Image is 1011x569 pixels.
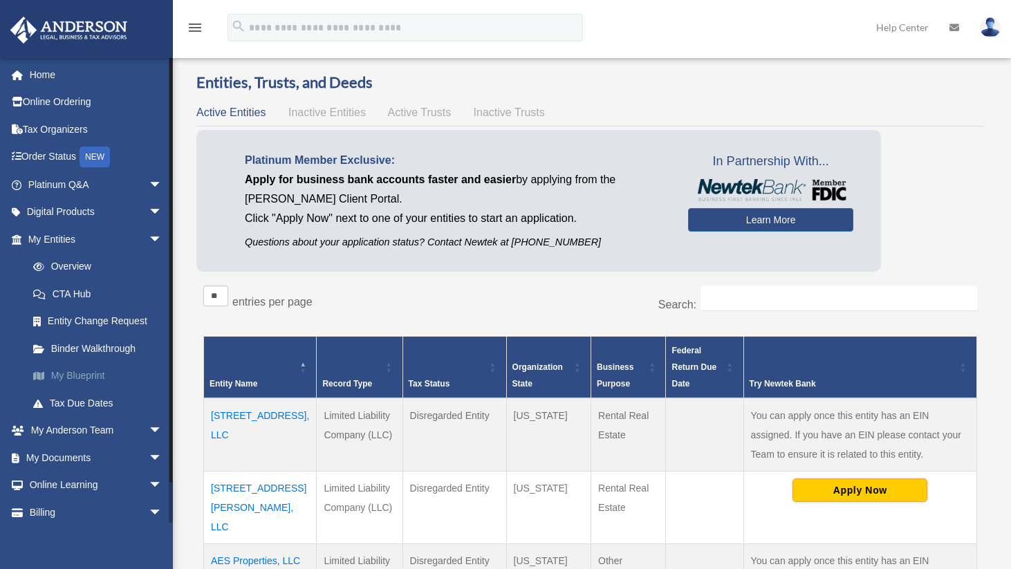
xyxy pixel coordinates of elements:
[231,19,246,34] i: search
[288,106,366,118] span: Inactive Entities
[322,379,372,389] span: Record Type
[591,472,666,544] td: Rental Real Estate
[245,209,667,228] p: Click "Apply Now" next to one of your entities to start an application.
[695,179,846,201] img: NewtekBankLogoSM.png
[19,253,176,281] a: Overview
[245,170,667,209] p: by applying from the [PERSON_NAME] Client Portal.
[196,106,266,118] span: Active Entities
[10,171,183,198] a: Platinum Q&Aarrow_drop_down
[149,198,176,227] span: arrow_drop_down
[149,225,176,254] span: arrow_drop_down
[80,147,110,167] div: NEW
[688,208,853,232] a: Learn More
[19,362,183,390] a: My Blueprint
[204,472,317,544] td: [STREET_ADDRESS][PERSON_NAME], LLC
[204,337,317,399] th: Entity Name: Activate to invert sorting
[474,106,545,118] span: Inactive Trusts
[402,472,506,544] td: Disregarded Entity
[506,472,591,544] td: [US_STATE]
[196,72,984,93] h3: Entities, Trusts, and Deeds
[10,143,183,171] a: Order StatusNEW
[317,472,402,544] td: Limited Liability Company (LLC)
[187,24,203,36] a: menu
[658,299,696,310] label: Search:
[19,389,183,417] a: Tax Due Dates
[149,498,176,527] span: arrow_drop_down
[980,17,1001,37] img: User Pic
[19,280,183,308] a: CTA Hub
[402,398,506,472] td: Disregarded Entity
[19,308,183,335] a: Entity Change Request
[6,17,131,44] img: Anderson Advisors Platinum Portal
[743,398,976,472] td: You can apply once this entity has an EIN assigned. If you have an EIN please contact your Team t...
[792,478,927,502] button: Apply Now
[210,379,257,389] span: Entity Name
[10,498,183,526] a: Billingarrow_drop_down
[666,337,743,399] th: Federal Return Due Date: Activate to sort
[245,174,516,185] span: Apply for business bank accounts faster and easier
[409,379,450,389] span: Tax Status
[671,346,716,389] span: Federal Return Due Date
[591,398,666,472] td: Rental Real Estate
[402,337,506,399] th: Tax Status: Activate to sort
[512,362,563,389] span: Organization State
[506,337,591,399] th: Organization State: Activate to sort
[10,88,183,116] a: Online Ordering
[10,417,183,445] a: My Anderson Teamarrow_drop_down
[388,106,452,118] span: Active Trusts
[149,444,176,472] span: arrow_drop_down
[149,417,176,445] span: arrow_drop_down
[743,337,976,399] th: Try Newtek Bank : Activate to sort
[232,296,313,308] label: entries per page
[506,398,591,472] td: [US_STATE]
[149,472,176,500] span: arrow_drop_down
[10,198,183,226] a: Digital Productsarrow_drop_down
[10,225,183,253] a: My Entitiesarrow_drop_down
[149,171,176,199] span: arrow_drop_down
[750,375,956,392] div: Try Newtek Bank
[245,151,667,170] p: Platinum Member Exclusive:
[10,115,183,143] a: Tax Organizers
[10,472,183,499] a: Online Learningarrow_drop_down
[317,398,402,472] td: Limited Liability Company (LLC)
[10,61,183,88] a: Home
[204,398,317,472] td: [STREET_ADDRESS], LLC
[245,234,667,251] p: Questions about your application status? Contact Newtek at [PHONE_NUMBER]
[688,151,853,173] span: In Partnership With...
[317,337,402,399] th: Record Type: Activate to sort
[597,362,633,389] span: Business Purpose
[187,19,203,36] i: menu
[19,335,183,362] a: Binder Walkthrough
[591,337,666,399] th: Business Purpose: Activate to sort
[10,444,183,472] a: My Documentsarrow_drop_down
